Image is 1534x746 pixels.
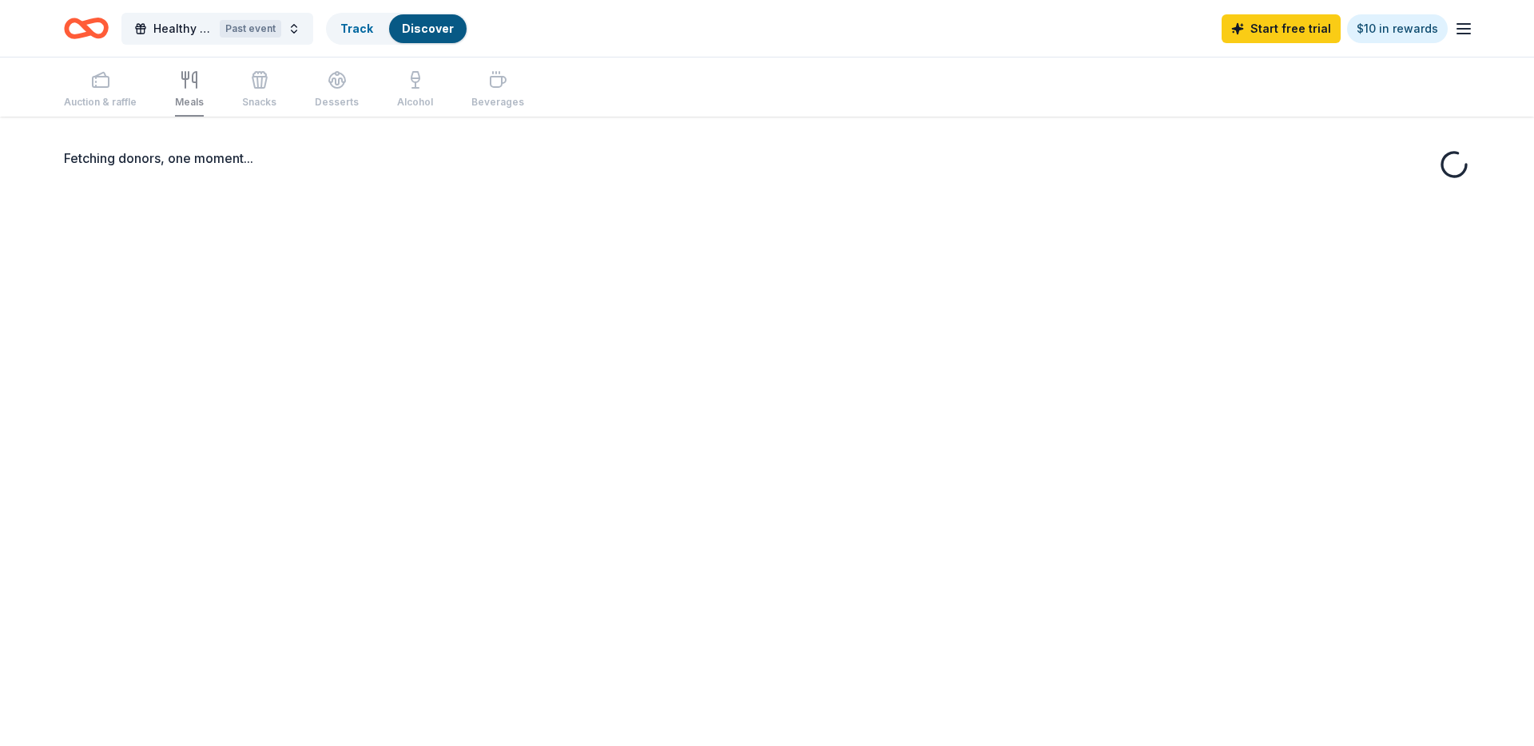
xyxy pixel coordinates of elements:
a: Home [64,10,109,47]
button: Healthy Pre-game Meals to feed teamPast event [121,13,313,45]
button: TrackDiscover [326,13,468,45]
a: $10 in rewards [1347,14,1448,43]
div: Fetching donors, one moment... [64,149,1470,168]
a: Track [340,22,373,35]
a: Start free trial [1222,14,1341,43]
span: Healthy Pre-game Meals to feed team [153,19,213,38]
div: Past event [220,20,281,38]
a: Discover [402,22,454,35]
